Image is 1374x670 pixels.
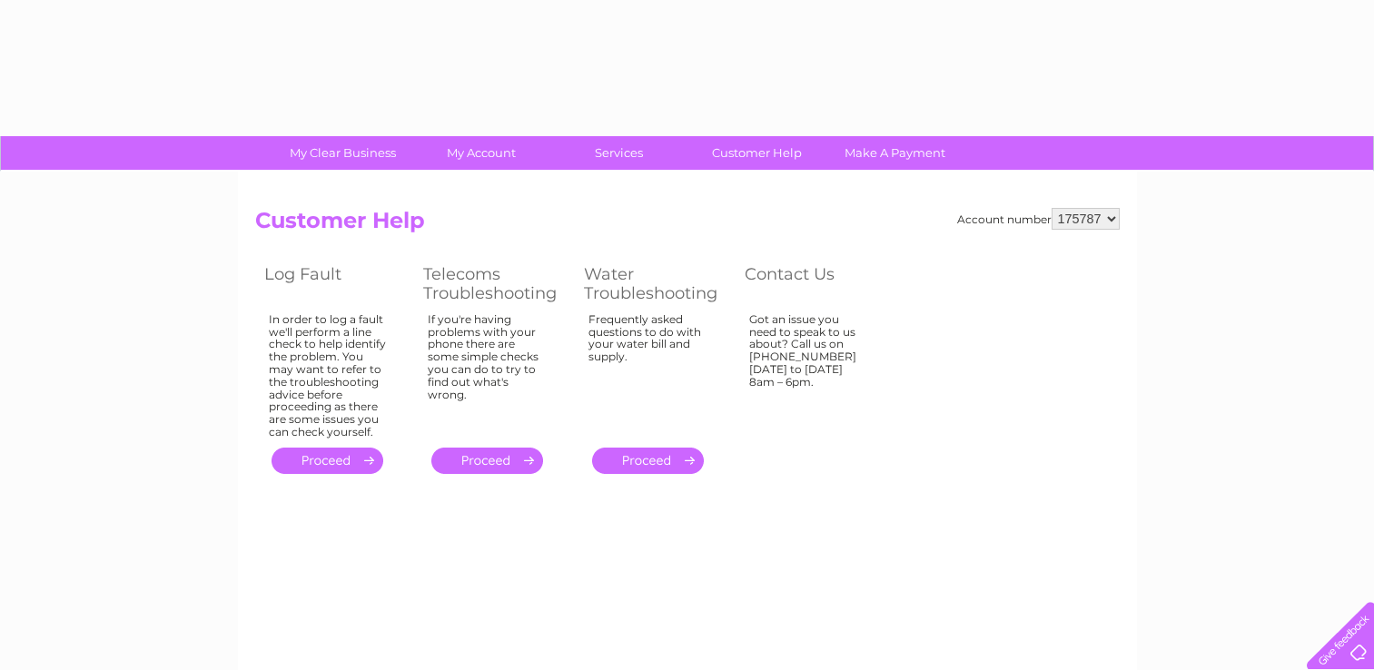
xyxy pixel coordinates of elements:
a: My Account [406,136,556,170]
div: In order to log a fault we'll perform a line check to help identify the problem. You may want to ... [269,313,387,438]
a: . [272,448,383,474]
th: Contact Us [736,260,895,308]
a: . [431,448,543,474]
h2: Customer Help [255,208,1120,242]
a: Make A Payment [820,136,970,170]
div: Frequently asked questions to do with your water bill and supply. [588,313,708,431]
a: Customer Help [682,136,832,170]
th: Log Fault [255,260,414,308]
a: Services [544,136,694,170]
th: Telecoms Troubleshooting [414,260,575,308]
div: If you're having problems with your phone there are some simple checks you can do to try to find ... [428,313,548,431]
div: Got an issue you need to speak to us about? Call us on [PHONE_NUMBER] [DATE] to [DATE] 8am – 6pm. [749,313,867,431]
th: Water Troubleshooting [575,260,736,308]
a: My Clear Business [268,136,418,170]
a: . [592,448,704,474]
div: Account number [957,208,1120,230]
